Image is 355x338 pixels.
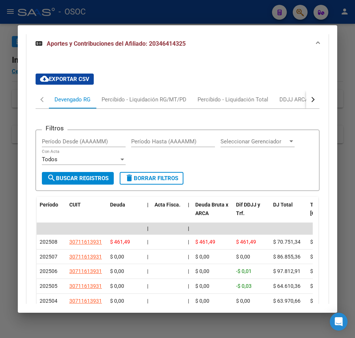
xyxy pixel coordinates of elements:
[147,268,148,274] span: |
[152,197,185,230] datatable-header-cell: Acta Fisca.
[147,202,149,208] span: |
[147,254,148,260] span: |
[195,202,228,216] span: Deuda Bruta x ARCA
[195,254,209,260] span: $ 0,00
[236,239,256,245] span: $ 461,49
[188,225,189,231] span: |
[40,298,57,304] span: 202504
[110,239,130,245] span: $ 461,49
[195,268,209,274] span: $ 0,00
[195,298,209,304] span: $ 0,00
[198,95,268,104] div: Percibido - Liquidación Total
[192,197,233,230] datatable-header-cell: Deuda Bruta x ARCA
[40,74,49,83] mat-icon: cloud_download
[47,173,56,182] mat-icon: search
[195,283,209,289] span: $ 0,00
[220,138,288,145] span: Seleccionar Gerenciador
[42,172,114,185] button: Buscar Registros
[185,197,192,230] datatable-header-cell: |
[188,268,189,274] span: |
[110,202,125,208] span: Deuda
[236,202,260,216] span: Dif DDJJ y Trf.
[47,175,109,182] span: Buscar Registros
[147,239,148,245] span: |
[40,202,58,208] span: Período
[236,283,252,289] span: -$ 0,03
[36,74,94,85] button: Exportar CSV
[110,268,124,274] span: $ 0,00
[273,298,301,304] span: $ 63.970,66
[120,172,183,185] button: Borrar Filtros
[37,197,66,230] datatable-header-cell: Período
[279,95,309,104] div: DDJJ ARCA
[27,32,328,56] mat-expansion-panel-header: Aportes y Contribuciones del Afiliado: 20346414325
[125,173,134,182] mat-icon: delete
[273,268,301,274] span: $ 97.812,91
[270,197,307,230] datatable-header-cell: DJ Total
[107,197,144,230] datatable-header-cell: Deuda
[47,40,186,47] span: Aportes y Contribuciones del Afiliado: 20346414325
[307,197,344,230] datatable-header-cell: Tot. Trf. Bruto
[69,239,102,245] span: 30711613931
[188,254,189,260] span: |
[310,283,338,289] span: $ 64.610,39
[69,298,102,304] span: 30711613931
[40,239,57,245] span: 202508
[273,202,293,208] span: DJ Total
[188,239,189,245] span: |
[147,298,148,304] span: |
[66,197,107,230] datatable-header-cell: CUIT
[40,254,57,260] span: 202507
[42,156,57,163] span: Todos
[188,202,189,208] span: |
[110,298,124,304] span: $ 0,00
[102,95,186,104] div: Percibido - Liquidación RG/MT/PD
[310,268,338,274] span: $ 97.812,92
[273,239,301,245] span: $ 70.751,34
[125,175,178,182] span: Borrar Filtros
[54,95,90,104] div: Devengado RG
[233,197,270,230] datatable-header-cell: Dif DDJJ y Trf.
[40,283,57,289] span: 202505
[236,298,250,304] span: $ 0,00
[40,268,57,274] span: 202506
[147,225,149,231] span: |
[69,268,102,274] span: 30711613931
[69,283,102,289] span: 30711613931
[310,298,338,304] span: $ 63.970,66
[188,283,189,289] span: |
[273,283,301,289] span: $ 64.610,36
[69,254,102,260] span: 30711613931
[110,254,124,260] span: $ 0,00
[310,254,338,260] span: $ 86.855,36
[69,202,81,208] span: CUIT
[310,239,338,245] span: $ 70.289,85
[144,197,152,230] datatable-header-cell: |
[330,313,348,331] div: Open Intercom Messenger
[188,298,189,304] span: |
[273,254,301,260] span: $ 86.855,36
[155,202,180,208] span: Acta Fisca.
[147,283,148,289] span: |
[236,268,252,274] span: -$ 0,01
[42,124,67,132] h3: Filtros
[236,254,250,260] span: $ 0,00
[195,239,215,245] span: $ 461,49
[110,283,124,289] span: $ 0,00
[40,76,89,82] span: Exportar CSV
